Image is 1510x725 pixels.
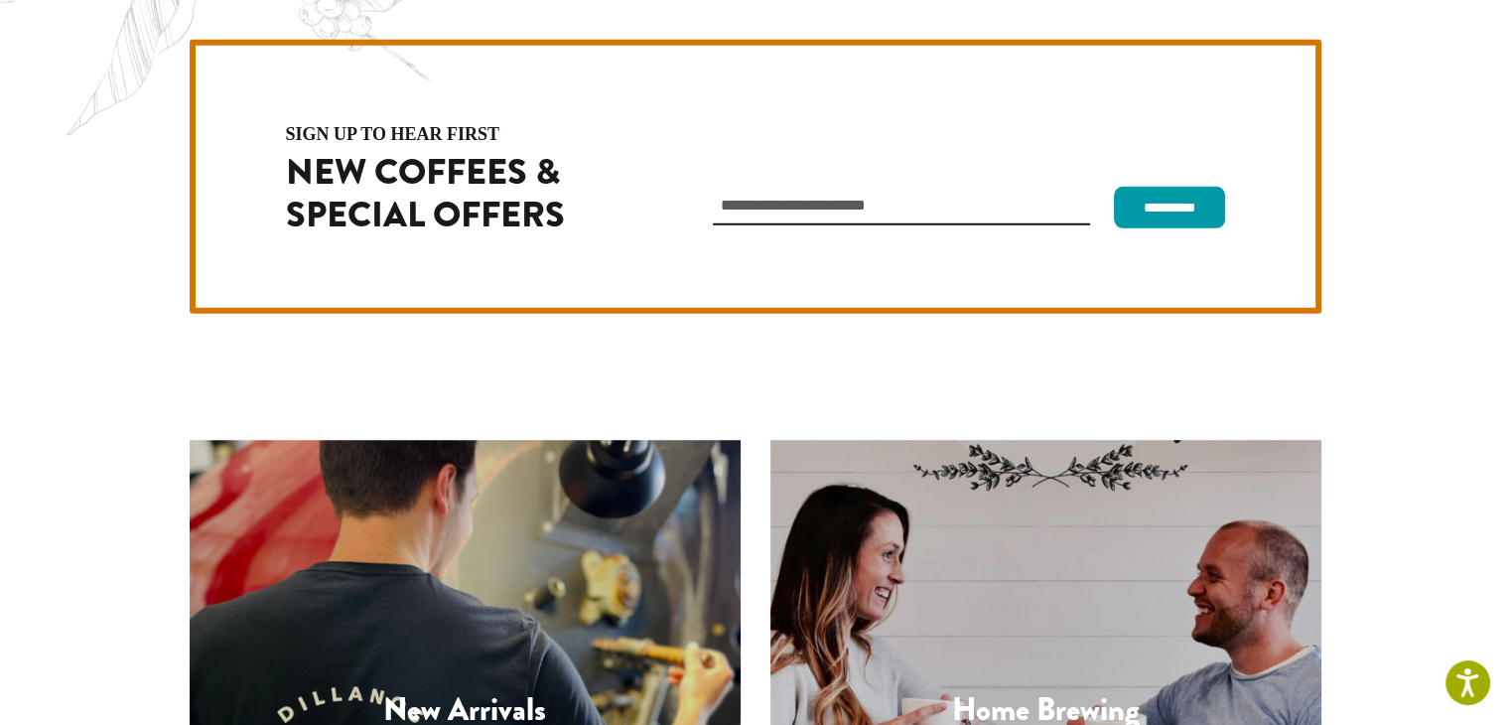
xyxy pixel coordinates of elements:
[286,125,627,143] h4: sign up to hear first
[286,151,627,236] h2: New Coffees & Special Offers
